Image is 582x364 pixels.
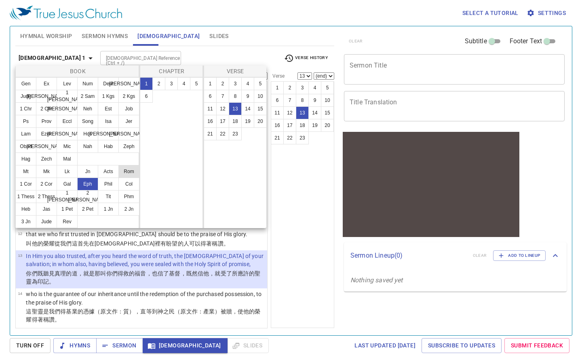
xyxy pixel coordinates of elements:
button: [PERSON_NAME] [57,102,78,115]
button: 23 [229,127,242,140]
button: Lk [57,165,78,178]
button: Ex [36,77,57,90]
button: 2 Sam [77,90,98,103]
button: 5 [190,77,203,90]
button: 2 Kgs [118,90,139,103]
button: 21 [204,127,217,140]
p: Verse [206,67,265,75]
button: 2 Jn [118,203,139,216]
button: 11 [204,102,217,115]
button: Est [98,102,119,115]
button: 1 Kgs [98,90,119,103]
button: 19 [241,115,254,128]
button: Col [118,178,139,190]
button: Ezek [36,127,57,140]
button: Isa [98,115,119,128]
button: 22 [216,127,229,140]
button: Phil [98,178,119,190]
button: Ps [15,115,36,128]
button: 2 [216,77,229,90]
button: [PERSON_NAME] [98,127,119,140]
button: Song [77,115,98,128]
button: 4 [177,77,190,90]
button: Tit [98,190,119,203]
button: 20 [254,115,267,128]
button: Job [118,102,139,115]
button: Jas [36,203,57,216]
button: Prov [36,115,57,128]
button: 14 [241,102,254,115]
button: Obad [15,140,36,153]
button: Deut [98,77,119,90]
button: Rom [118,165,139,178]
button: 2 [PERSON_NAME] [77,190,98,203]
button: 4 [241,77,254,90]
button: Judg [15,90,36,103]
button: Rev [57,215,78,228]
button: Lam [15,127,36,140]
button: Gen [15,77,36,90]
button: [PERSON_NAME] [118,127,139,140]
button: Nah [77,140,98,153]
button: 2 Cor [36,178,57,190]
button: 12 [216,102,229,115]
button: Mal [57,152,78,165]
button: 2 Pet [77,203,98,216]
button: Gal [57,178,78,190]
p: Chapter [142,67,202,75]
button: Eph [77,178,98,190]
button: 6 [140,90,153,103]
button: 1 [204,77,217,90]
button: 2 Thess [36,190,57,203]
button: 10 [254,90,267,103]
button: Mt [15,165,36,178]
button: Mic [57,140,78,153]
button: 2 [152,77,165,90]
button: [PERSON_NAME] [118,77,139,90]
button: Jude [36,215,57,228]
button: 1 [PERSON_NAME] [57,190,78,203]
button: 13 [229,102,242,115]
button: [PERSON_NAME] [36,140,57,153]
button: Zech [36,152,57,165]
button: 6 [204,90,217,103]
button: 3 Jn [15,215,36,228]
button: 17 [216,115,229,128]
button: Hab [98,140,119,153]
button: 7 [216,90,229,103]
button: 1 Cor [15,178,36,190]
button: 2 Chr [36,102,57,115]
button: Neh [77,102,98,115]
button: Eccl [57,115,78,128]
button: 18 [229,115,242,128]
button: Hag [15,152,36,165]
p: Book [17,67,138,75]
button: 1 Chr [15,102,36,115]
button: Mk [36,165,57,178]
button: 1 [PERSON_NAME] [57,90,78,103]
button: 8 [229,90,242,103]
button: Zeph [118,140,139,153]
button: 9 [241,90,254,103]
button: 1 Thess [15,190,36,203]
button: Acts [98,165,119,178]
button: Hos [77,127,98,140]
button: 15 [254,102,267,115]
button: 5 [254,77,267,90]
button: Jer [118,115,139,128]
button: Lev [57,77,78,90]
button: Num [77,77,98,90]
button: [PERSON_NAME] [36,90,57,103]
button: Phm [118,190,139,203]
button: 3 [229,77,242,90]
button: 1 [140,77,153,90]
button: 1 Jn [98,203,119,216]
button: 3 [165,77,178,90]
button: 16 [204,115,217,128]
button: [PERSON_NAME] [57,127,78,140]
button: 1 Pet [57,203,78,216]
button: Heb [15,203,36,216]
button: Jn [77,165,98,178]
